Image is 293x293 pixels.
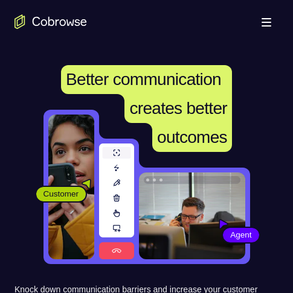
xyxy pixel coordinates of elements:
span: Agent [223,229,259,241]
a: Go to the home page [14,14,87,29]
img: A customer support agent talking on the phone [139,172,245,259]
span: Better communication [66,70,221,89]
span: creates better [129,99,227,118]
img: A series of tools used in co-browsing sessions [99,143,134,259]
img: A customer holding their phone [48,115,94,259]
span: Customer [36,188,86,200]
